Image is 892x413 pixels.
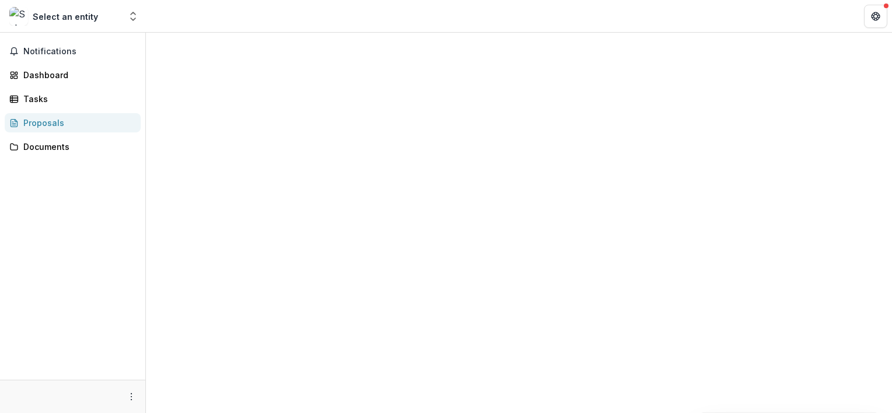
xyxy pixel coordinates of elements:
div: Select an entity [33,10,98,23]
button: Get Help [864,5,887,28]
div: Tasks [23,93,131,105]
div: Proposals [23,117,131,129]
a: Tasks [5,89,141,108]
a: Documents [5,137,141,156]
span: Notifications [23,47,136,57]
button: Open entity switcher [125,5,141,28]
button: More [124,390,138,404]
div: Documents [23,141,131,153]
img: Select an entity [9,7,28,26]
button: Notifications [5,42,141,61]
a: Dashboard [5,65,141,85]
a: Proposals [5,113,141,132]
div: Dashboard [23,69,131,81]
